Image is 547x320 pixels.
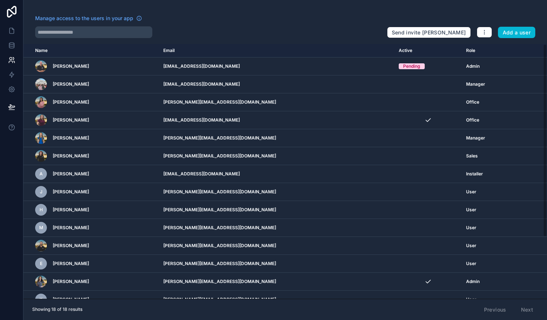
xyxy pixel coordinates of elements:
[466,207,476,213] span: User
[32,306,82,312] span: Showing 18 of 18 results
[466,171,483,177] span: Installer
[466,99,479,105] span: Office
[394,44,462,57] th: Active
[159,219,394,237] td: [PERSON_NAME][EMAIL_ADDRESS][DOMAIN_NAME]
[53,135,89,141] span: [PERSON_NAME]
[159,147,394,165] td: [PERSON_NAME][EMAIL_ADDRESS][DOMAIN_NAME]
[23,44,159,57] th: Name
[35,15,142,22] a: Manage access to the users in your app
[39,225,43,231] span: M
[159,183,394,201] td: [PERSON_NAME][EMAIL_ADDRESS][DOMAIN_NAME]
[53,207,89,213] span: [PERSON_NAME]
[159,44,394,57] th: Email
[159,57,394,75] td: [EMAIL_ADDRESS][DOMAIN_NAME]
[466,153,478,159] span: Sales
[466,189,476,195] span: User
[466,81,485,87] span: Manager
[466,261,476,267] span: User
[159,129,394,147] td: [PERSON_NAME][EMAIL_ADDRESS][DOMAIN_NAME]
[53,261,89,267] span: [PERSON_NAME]
[159,165,394,183] td: [EMAIL_ADDRESS][DOMAIN_NAME]
[53,297,89,302] span: [PERSON_NAME]
[159,93,394,111] td: [PERSON_NAME][EMAIL_ADDRESS][DOMAIN_NAME]
[23,44,547,299] div: scrollable content
[466,63,480,69] span: Admin
[53,99,89,105] span: [PERSON_NAME]
[53,171,89,177] span: [PERSON_NAME]
[40,297,42,302] span: K
[466,225,476,231] span: User
[53,243,89,249] span: [PERSON_NAME]
[40,171,43,177] span: A
[40,207,43,213] span: H
[35,15,133,22] span: Manage access to the users in your app
[466,243,476,249] span: User
[159,201,394,219] td: [PERSON_NAME][EMAIL_ADDRESS][DOMAIN_NAME]
[53,153,89,159] span: [PERSON_NAME]
[466,135,485,141] span: Manager
[159,237,394,255] td: [PERSON_NAME][EMAIL_ADDRESS][DOMAIN_NAME]
[53,225,89,231] span: [PERSON_NAME]
[40,189,42,195] span: J
[53,279,89,284] span: [PERSON_NAME]
[40,261,42,267] span: E
[466,117,479,123] span: Office
[53,189,89,195] span: [PERSON_NAME]
[403,63,420,69] div: Pending
[387,27,471,38] button: Send invite [PERSON_NAME]
[159,75,394,93] td: [EMAIL_ADDRESS][DOMAIN_NAME]
[53,81,89,87] span: [PERSON_NAME]
[159,255,394,273] td: [PERSON_NAME][EMAIL_ADDRESS][DOMAIN_NAME]
[53,63,89,69] span: [PERSON_NAME]
[466,279,480,284] span: Admin
[498,27,536,38] button: Add a user
[466,297,476,302] span: User
[159,291,394,309] td: [PERSON_NAME][EMAIL_ADDRESS][DOMAIN_NAME]
[159,111,394,129] td: [EMAIL_ADDRESS][DOMAIN_NAME]
[53,117,89,123] span: [PERSON_NAME]
[159,273,394,291] td: [PERSON_NAME][EMAIL_ADDRESS][DOMAIN_NAME]
[462,44,516,57] th: Role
